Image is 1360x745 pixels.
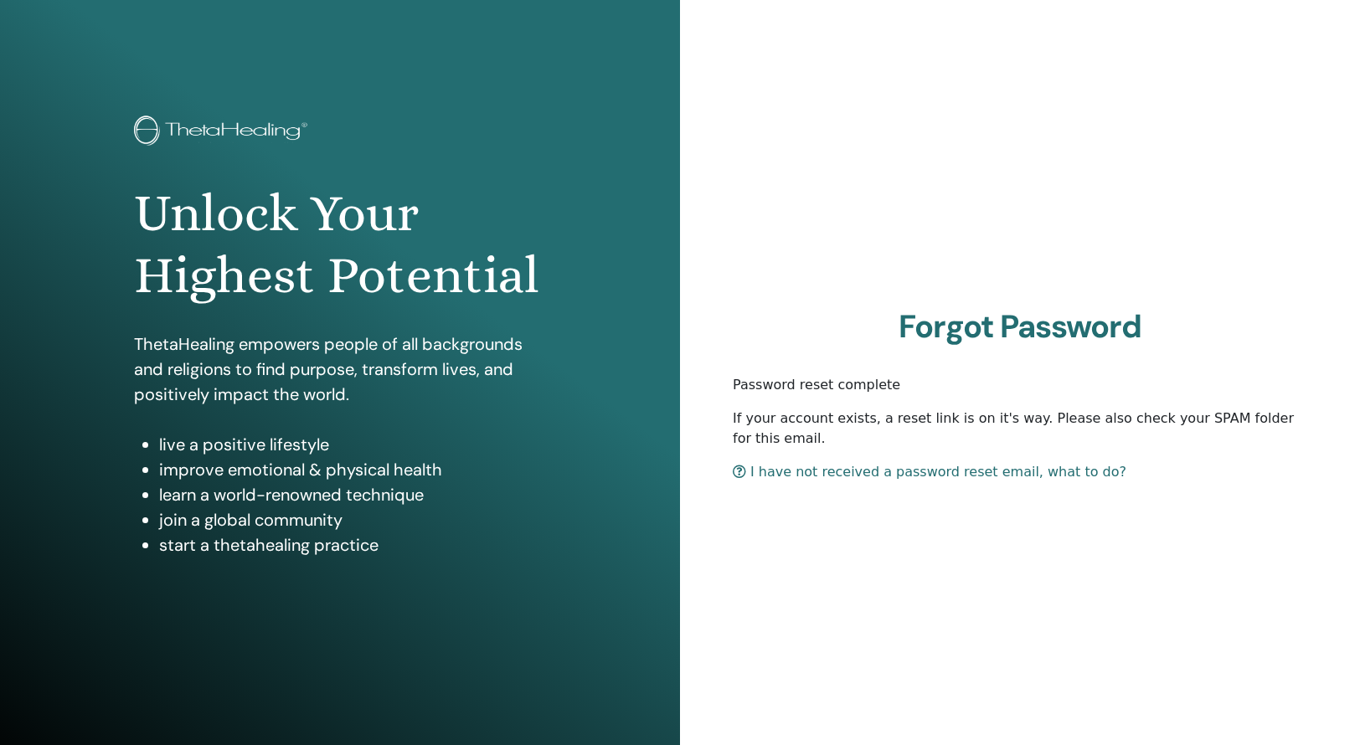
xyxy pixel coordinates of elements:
[159,482,545,507] li: learn a world-renowned technique
[733,408,1307,449] p: If your account exists, a reset link is on it's way. Please also check your SPAM folder for this ...
[733,308,1307,347] h2: Forgot Password
[134,331,545,407] p: ThetaHealing empowers people of all backgrounds and religions to find purpose, transform lives, a...
[159,457,545,482] li: improve emotional & physical health
[733,375,1307,395] p: Password reset complete
[159,432,545,457] li: live a positive lifestyle
[733,464,1126,480] a: I have not received a password reset email, what to do?
[134,182,545,307] h1: Unlock Your Highest Potential
[159,532,545,557] li: start a thetahealing practice
[159,507,545,532] li: join a global community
